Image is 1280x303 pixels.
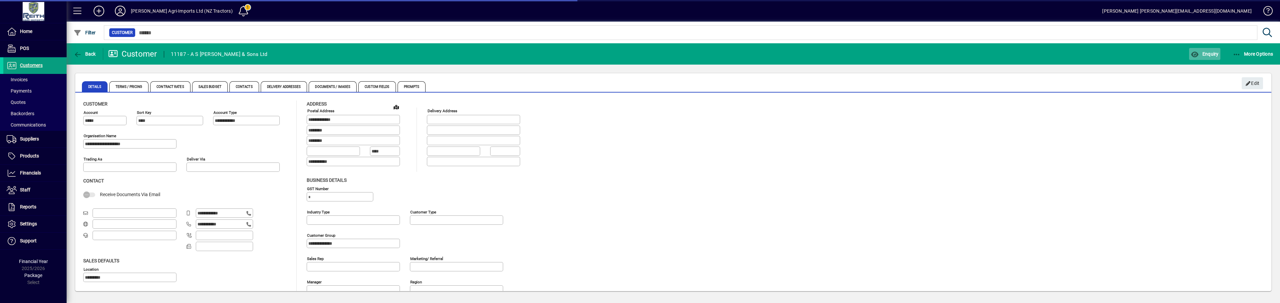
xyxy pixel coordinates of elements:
[1191,51,1218,57] span: Enquiry
[1231,48,1275,60] button: More Options
[1102,6,1252,16] div: [PERSON_NAME] [PERSON_NAME][EMAIL_ADDRESS][DOMAIN_NAME]
[261,81,307,92] span: Delivery Addresses
[20,238,37,243] span: Support
[307,101,327,107] span: Address
[20,170,41,175] span: Financials
[100,192,160,197] span: Receive Documents Via Email
[108,49,157,59] div: Customer
[67,48,103,60] app-page-header-button: Back
[1245,78,1260,89] span: Edit
[84,157,102,161] mat-label: Trading as
[83,178,104,183] span: Contact
[410,209,436,214] mat-label: Customer type
[229,81,259,92] span: Contacts
[307,279,322,284] mat-label: Manager
[309,81,357,92] span: Documents / Images
[84,134,116,138] mat-label: Organisation name
[307,233,335,237] mat-label: Customer group
[1233,51,1273,57] span: More Options
[72,27,98,39] button: Filter
[307,186,329,191] mat-label: GST Number
[1258,1,1272,23] a: Knowledge Base
[3,165,67,181] a: Financials
[213,110,237,115] mat-label: Account Type
[150,81,190,92] span: Contract Rates
[3,216,67,232] a: Settings
[410,256,443,261] mat-label: Marketing/ Referral
[88,5,110,17] button: Add
[109,81,149,92] span: Terms / Pricing
[110,5,131,17] button: Profile
[24,273,42,278] span: Package
[112,29,133,36] span: Customer
[74,30,96,35] span: Filter
[3,199,67,215] a: Reports
[1189,48,1220,60] button: Enquiry
[3,119,67,131] a: Communications
[3,85,67,97] a: Payments
[20,221,37,226] span: Settings
[20,153,39,158] span: Products
[19,259,48,264] span: Financial Year
[7,122,46,128] span: Communications
[192,81,228,92] span: Sales Budget
[131,6,233,16] div: [PERSON_NAME] Agri-Imports Ltd (NZ Tractors)
[20,136,39,142] span: Suppliers
[82,81,108,92] span: Details
[1242,77,1263,89] button: Edit
[3,23,67,40] a: Home
[84,267,99,271] mat-label: Location
[3,148,67,164] a: Products
[3,97,67,108] a: Quotes
[391,102,402,112] a: View on map
[3,131,67,148] a: Suppliers
[171,49,268,60] div: 11187 - A S [PERSON_NAME] & Sons Ltd
[307,209,330,214] mat-label: Industry type
[307,177,347,183] span: Business details
[20,46,29,51] span: POS
[3,233,67,249] a: Support
[83,258,119,263] span: Sales defaults
[7,111,34,116] span: Backorders
[83,101,108,107] span: Customer
[74,51,96,57] span: Back
[3,74,67,85] a: Invoices
[20,29,32,34] span: Home
[7,100,26,105] span: Quotes
[307,256,324,261] mat-label: Sales rep
[3,182,67,198] a: Staff
[20,63,43,68] span: Customers
[358,81,396,92] span: Custom Fields
[187,157,205,161] mat-label: Deliver via
[398,81,426,92] span: Prompts
[20,204,36,209] span: Reports
[84,110,98,115] mat-label: Account
[410,279,422,284] mat-label: Region
[7,88,32,94] span: Payments
[7,77,28,82] span: Invoices
[137,110,151,115] mat-label: Sort key
[3,108,67,119] a: Backorders
[20,187,30,192] span: Staff
[3,40,67,57] a: POS
[72,48,98,60] button: Back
